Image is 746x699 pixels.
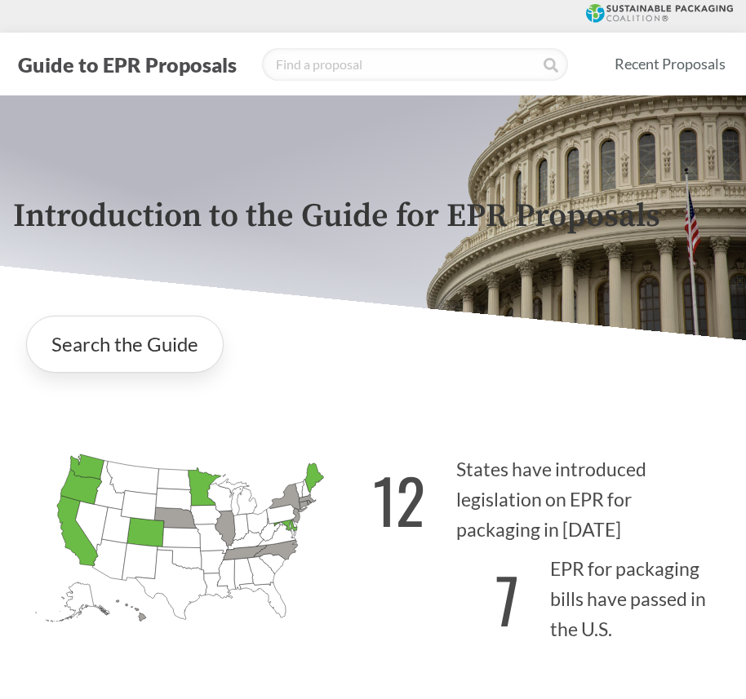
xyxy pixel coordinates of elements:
a: Search the Guide [26,316,224,373]
strong: 7 [495,554,519,644]
button: Guide to EPR Proposals [13,51,242,77]
p: Introduction to the Guide for EPR Proposals [13,198,733,235]
input: Find a proposal [262,48,568,81]
strong: 12 [373,454,425,545]
p: EPR for packaging bills have passed in the U.S. [373,545,733,645]
a: Recent Proposals [607,46,733,82]
p: States have introduced legislation on EPR for packaging in [DATE] [373,445,733,545]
